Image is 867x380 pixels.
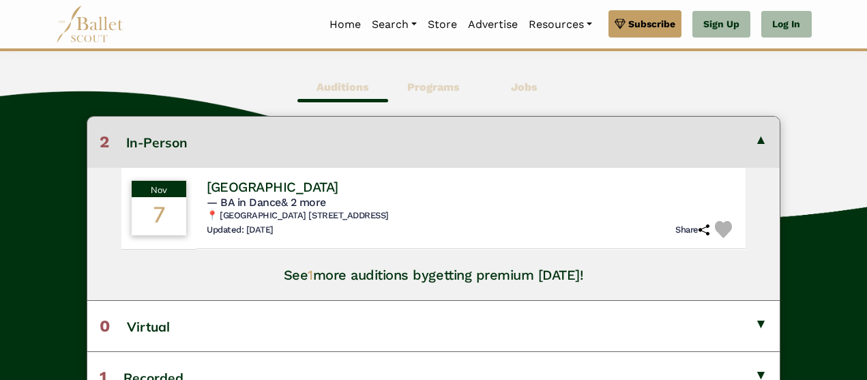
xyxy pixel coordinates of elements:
[422,10,462,39] a: Store
[761,11,811,38] a: Log In
[366,10,422,39] a: Search
[207,224,274,236] h6: Updated: [DATE]
[675,224,709,236] h6: Share
[284,266,584,284] h4: See more auditions by
[608,10,681,38] a: Subscribe
[87,300,780,351] button: 0Virtual
[100,132,109,151] span: 2
[207,196,326,209] span: — BA in Dance
[132,181,186,197] div: Nov
[100,317,110,336] span: 0
[207,210,735,222] h6: 📍 [GEOGRAPHIC_DATA] [STREET_ADDRESS]
[207,178,338,196] h4: [GEOGRAPHIC_DATA]
[87,117,780,167] button: 2In-Person
[132,197,186,235] div: 7
[317,81,369,93] b: Auditions
[407,81,460,93] b: Programs
[523,10,598,39] a: Resources
[615,16,626,31] img: gem.svg
[628,16,675,31] span: Subscribe
[281,196,326,209] a: & 2 more
[308,267,313,283] span: 1
[428,267,583,283] a: getting premium [DATE]!
[462,10,523,39] a: Advertise
[324,10,366,39] a: Home
[692,11,750,38] a: Sign Up
[511,81,538,93] b: Jobs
